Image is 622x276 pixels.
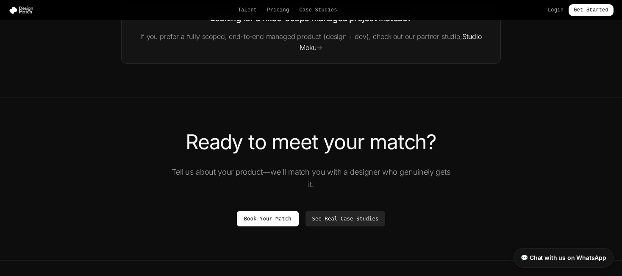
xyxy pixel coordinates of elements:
a: Get Started [569,4,614,16]
a: 💬 Chat with us on WhatsApp [514,248,614,268]
a: Book Your Match [237,211,299,226]
img: Design Match [8,6,37,14]
a: Pricing [267,7,289,14]
p: If you prefer a fully scoped, end-to-end managed product (design + dev), check out our partner st... [132,31,490,53]
a: Studio Moku [300,32,481,52]
h2: Ready to meet your match? [74,132,548,152]
a: Talent [238,7,257,14]
p: Tell us about your product—we'll match you with a designer who genuinely gets it. [169,166,453,191]
a: See Real Case Studies [305,211,386,226]
a: Case Studies [299,7,337,14]
a: Login [548,7,564,14]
